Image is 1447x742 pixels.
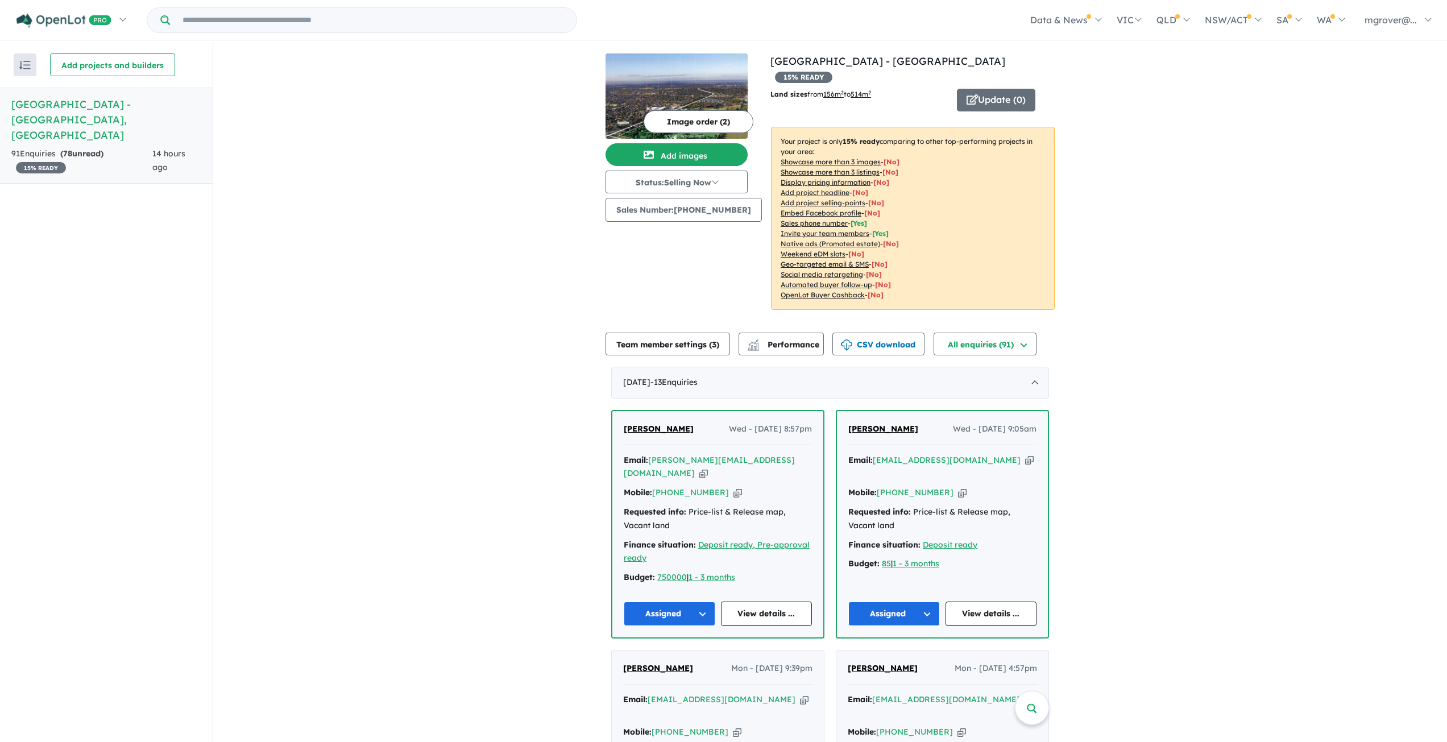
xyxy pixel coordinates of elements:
[848,558,880,569] strong: Budget:
[848,422,918,436] a: [PERSON_NAME]
[893,558,939,569] a: 1 - 3 months
[781,250,845,258] u: Weekend eDM slots
[923,540,977,550] a: Deposit ready
[733,487,742,499] button: Copy
[955,662,1037,675] span: Mon - [DATE] 4:57pm
[729,422,812,436] span: Wed - [DATE] 8:57pm
[781,198,865,207] u: Add project selling-points
[781,178,870,186] u: Display pricing information
[884,157,899,166] span: [ No ]
[748,343,759,350] img: bar-chart.svg
[624,572,655,582] strong: Budget:
[781,280,872,289] u: Automated buyer follow-up
[851,219,867,227] span: [ Yes ]
[624,455,648,465] strong: Email:
[739,333,824,355] button: Performance
[624,487,652,498] strong: Mobile:
[172,8,574,32] input: Try estate name, suburb, builder or developer
[712,339,716,350] span: 3
[851,90,871,98] u: 514 m
[946,602,1037,626] a: View details ...
[770,89,948,100] p: from
[781,291,865,299] u: OpenLot Buyer Cashback
[876,727,953,737] a: [PHONE_NUMBER]
[823,90,844,98] u: 156 m
[644,110,753,133] button: Image order (2)
[882,168,898,176] span: [ No ]
[882,558,891,569] u: 85
[606,143,748,166] button: Add images
[152,148,185,172] span: 14 hours ago
[848,250,864,258] span: [No]
[623,727,652,737] strong: Mobile:
[781,239,880,248] u: Native ads (Promoted estate)
[775,72,832,83] span: 15 % READY
[16,14,111,28] img: Openlot PRO Logo White
[868,198,884,207] span: [ No ]
[624,424,694,434] span: [PERSON_NAME]
[63,148,72,159] span: 78
[721,602,812,626] a: View details ...
[611,367,1049,399] div: [DATE]
[624,540,810,563] a: Deposit ready, Pre-approval ready
[624,602,715,626] button: Assigned
[848,602,940,626] button: Assigned
[872,260,888,268] span: [No]
[16,162,66,173] span: 15 % READY
[623,663,693,673] span: [PERSON_NAME]
[957,89,1035,111] button: Update (0)
[624,455,795,479] a: [PERSON_NAME][EMAIL_ADDRESS][DOMAIN_NAME]
[731,662,812,675] span: Mon - [DATE] 9:39pm
[848,424,918,434] span: [PERSON_NAME]
[872,694,1020,704] a: [EMAIL_ADDRESS][DOMAIN_NAME]
[770,55,1005,68] a: [GEOGRAPHIC_DATA] - [GEOGRAPHIC_DATA]
[624,507,686,517] strong: Requested info:
[624,505,812,533] div: Price-list & Release map, Vacant land
[11,97,201,143] h5: [GEOGRAPHIC_DATA] - [GEOGRAPHIC_DATA] , [GEOGRAPHIC_DATA]
[953,422,1036,436] span: Wed - [DATE] 9:05am
[841,89,844,96] sup: 2
[866,270,882,279] span: [No]
[848,505,1036,533] div: Price-list & Release map, Vacant land
[877,487,953,498] a: [PHONE_NUMBER]
[19,61,31,69] img: sort.svg
[958,487,967,499] button: Copy
[771,127,1055,310] p: Your project is only comparing to other top-performing projects in your area: - - - - - - - - - -...
[1365,14,1417,26] span: mgrover@...
[606,53,748,139] img: Woodlands Park Estate - Greenvale
[848,663,918,673] span: [PERSON_NAME]
[848,540,921,550] strong: Finance situation:
[873,178,889,186] span: [ No ]
[957,726,966,738] button: Copy
[748,339,758,346] img: line-chart.svg
[848,557,1036,571] div: |
[689,572,735,582] a: 1 - 3 months
[934,333,1036,355] button: All enquiries (91)
[624,540,696,550] strong: Finance situation:
[848,662,918,675] a: [PERSON_NAME]
[657,572,687,582] a: 750000
[883,239,899,248] span: [No]
[606,333,730,355] button: Team member settings (3)
[1025,454,1034,466] button: Copy
[868,291,884,299] span: [No]
[864,209,880,217] span: [ No ]
[624,422,694,436] a: [PERSON_NAME]
[11,147,152,175] div: 91 Enquir ies
[781,188,849,197] u: Add project headline
[872,229,889,238] span: [ Yes ]
[652,487,729,498] a: [PHONE_NUMBER]
[848,727,876,737] strong: Mobile:
[623,662,693,675] a: [PERSON_NAME]
[623,694,648,704] strong: Email:
[781,219,848,227] u: Sales phone number
[852,188,868,197] span: [ No ]
[781,260,869,268] u: Geo-targeted email & SMS
[699,467,708,479] button: Copy
[650,377,698,387] span: - 13 Enquir ies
